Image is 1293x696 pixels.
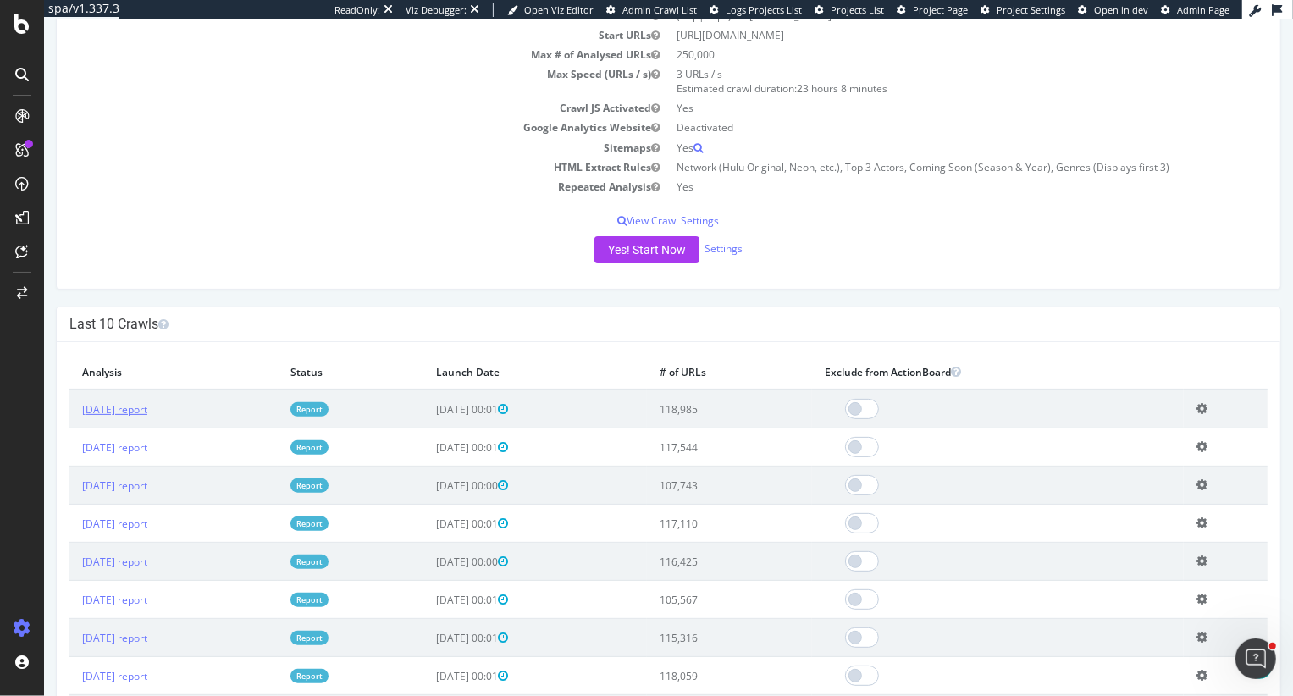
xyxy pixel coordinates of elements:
[897,3,968,17] a: Project Page
[815,3,884,17] a: Projects List
[603,446,768,484] td: 107,743
[625,25,1224,44] td: 250,000
[831,3,884,16] span: Projects List
[625,118,1224,137] td: Yes
[754,61,844,75] span: 23 hours 8 minutes
[246,420,285,434] a: Report
[603,599,768,637] td: 115,316
[625,157,1224,176] td: Yes
[625,78,1224,97] td: Yes
[25,118,625,137] td: Sitemaps
[25,193,1224,207] p: View Crawl Settings
[38,496,103,511] a: [DATE] report
[379,334,603,369] th: Launch Date
[1094,3,1148,16] span: Open in dev
[726,3,802,16] span: Logs Projects List
[406,3,467,17] div: Viz Debugger:
[603,334,768,369] th: # of URLs
[507,3,594,17] a: Open Viz Editor
[603,637,768,675] td: 118,059
[660,221,699,235] a: Settings
[38,610,103,625] a: [DATE] report
[38,382,103,396] a: [DATE] report
[25,78,625,97] td: Crawl JS Activated
[38,534,103,549] a: [DATE] report
[246,572,285,587] a: Report
[710,3,802,17] a: Logs Projects List
[38,458,103,472] a: [DATE] report
[1177,3,1229,16] span: Admin Page
[25,5,625,25] td: Start URLs
[603,522,768,561] td: 116,425
[25,296,1224,312] h4: Last 10 Crawls
[625,44,1224,78] td: 3 URLs / s Estimated crawl duration:
[981,3,1065,17] a: Project Settings
[625,5,1224,25] td: [URL][DOMAIN_NAME]
[246,458,285,472] a: Report
[603,408,768,446] td: 117,544
[997,3,1065,16] span: Project Settings
[392,458,464,472] span: [DATE] 00:00
[234,334,379,369] th: Status
[913,3,968,16] span: Project Page
[625,97,1224,117] td: Deactivated
[334,3,380,17] div: ReadOnly:
[392,420,464,434] span: [DATE] 00:01
[1078,3,1148,17] a: Open in dev
[25,334,234,369] th: Analysis
[392,534,464,549] span: [DATE] 00:00
[38,649,103,663] a: [DATE] report
[25,157,625,176] td: Repeated Analysis
[550,216,655,243] button: Yes! Start Now
[392,610,464,625] span: [DATE] 00:01
[603,484,768,522] td: 117,110
[38,420,103,434] a: [DATE] report
[622,3,697,16] span: Admin Crawl List
[524,3,594,16] span: Open Viz Editor
[246,496,285,511] a: Report
[246,534,285,549] a: Report
[25,25,625,44] td: Max # of Analysed URLs
[768,334,1140,369] th: Exclude from ActionBoard
[603,561,768,599] td: 105,567
[246,610,285,625] a: Report
[25,97,625,117] td: Google Analytics Website
[392,496,464,511] span: [DATE] 00:01
[38,572,103,587] a: [DATE] report
[603,369,768,408] td: 118,985
[1235,638,1276,679] iframe: Intercom live chat
[25,137,625,157] td: HTML Extract Rules
[606,3,697,17] a: Admin Crawl List
[392,649,464,663] span: [DATE] 00:01
[25,44,625,78] td: Max Speed (URLs / s)
[392,382,464,396] span: [DATE] 00:01
[392,572,464,587] span: [DATE] 00:01
[1161,3,1229,17] a: Admin Page
[625,137,1224,157] td: Network (Hulu Original, Neon, etc.), Top 3 Actors, Coming Soon (Season & Year), Genres (Displays ...
[246,649,285,663] a: Report
[246,382,285,396] a: Report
